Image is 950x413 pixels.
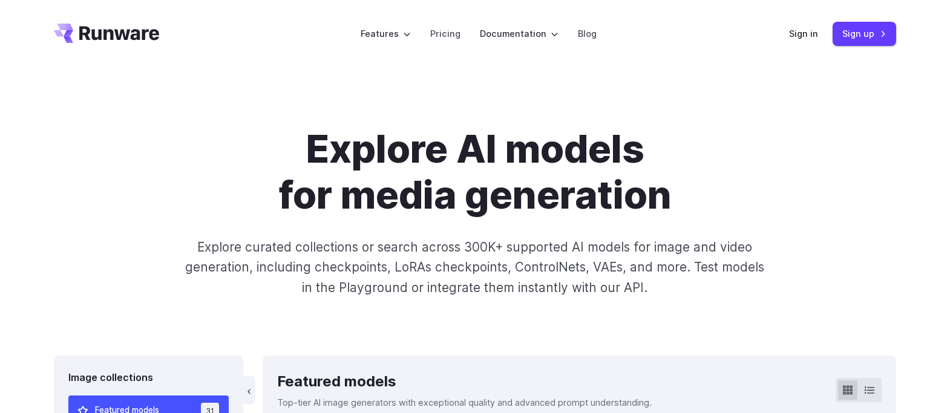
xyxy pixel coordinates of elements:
button: ‹ [243,376,255,405]
h1: Explore AI models for media generation [138,126,812,218]
div: Image collections [68,370,229,386]
p: Top-tier AI image generators with exceptional quality and advanced prompt understanding. [277,395,652,409]
label: Features [361,27,411,41]
a: Pricing [430,27,460,41]
a: Sign in [789,27,818,41]
label: Documentation [480,27,559,41]
a: Sign up [833,22,896,45]
a: Blog [578,27,597,41]
a: Go to / [54,24,159,43]
div: Featured models [277,370,652,393]
p: Explore curated collections or search across 300K+ supported AI models for image and video genera... [180,237,770,298]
